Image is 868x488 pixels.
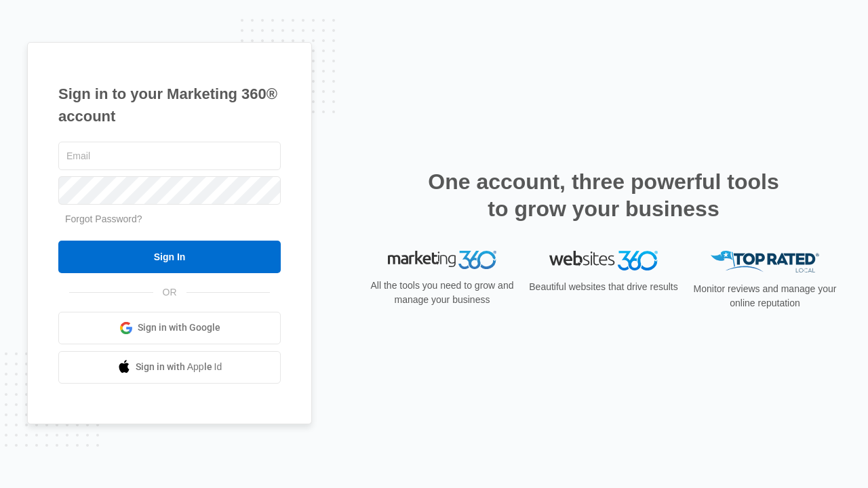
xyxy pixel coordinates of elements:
[388,251,496,270] img: Marketing 360
[528,280,679,294] p: Beautiful websites that drive results
[366,279,518,307] p: All the tools you need to grow and manage your business
[65,213,142,224] a: Forgot Password?
[58,142,281,170] input: Email
[136,360,222,374] span: Sign in with Apple Id
[58,83,281,127] h1: Sign in to your Marketing 360® account
[58,241,281,273] input: Sign In
[58,351,281,384] a: Sign in with Apple Id
[138,321,220,335] span: Sign in with Google
[153,285,186,300] span: OR
[711,251,819,273] img: Top Rated Local
[689,282,841,310] p: Monitor reviews and manage your online reputation
[549,251,658,270] img: Websites 360
[424,168,783,222] h2: One account, three powerful tools to grow your business
[58,312,281,344] a: Sign in with Google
